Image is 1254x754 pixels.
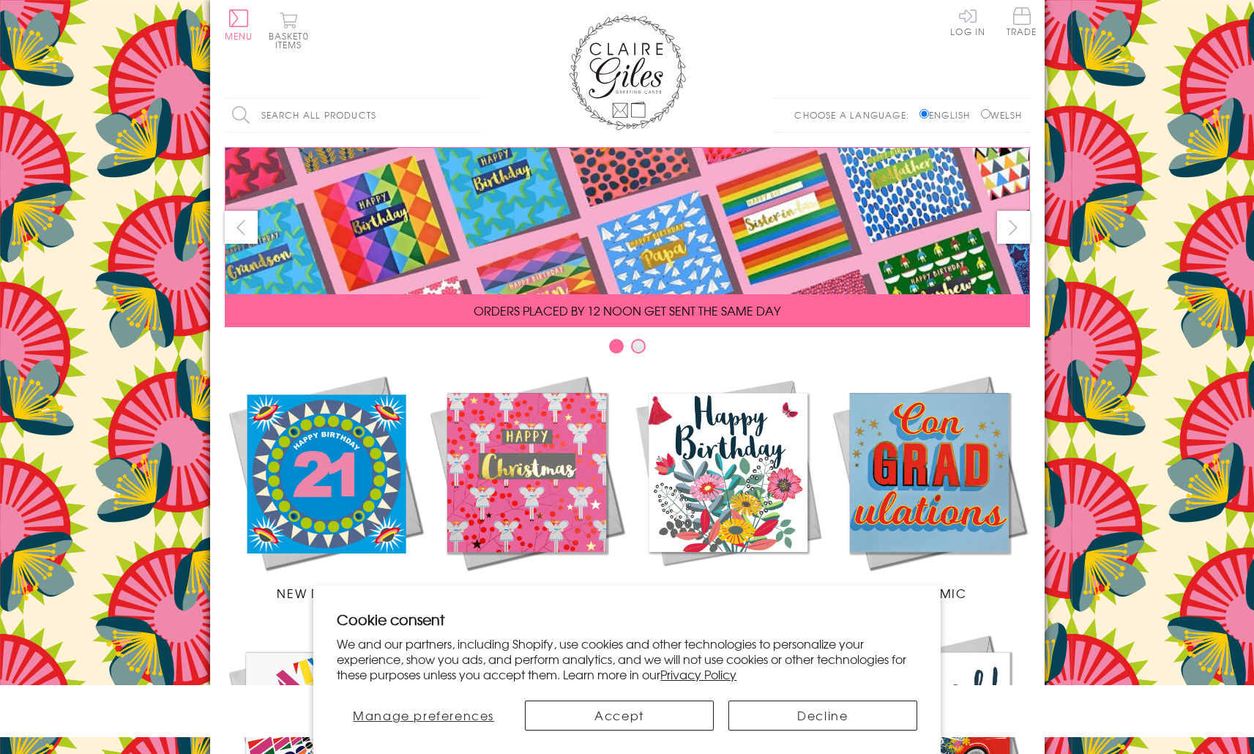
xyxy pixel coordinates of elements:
span: Birthdays [693,584,763,602]
div: Carousel Pagination [225,338,1030,361]
span: Academic [892,584,967,602]
label: Welsh [981,108,1023,122]
button: Carousel Page 1 (Current Slide) [609,339,624,354]
button: Basket0 items [269,12,309,49]
label: English [919,108,977,122]
a: New Releases [225,372,426,602]
a: Birthdays [627,372,829,602]
button: next [997,211,1030,244]
p: Choose a language: [794,108,917,122]
button: Accept [525,701,714,731]
img: Claire Giles Greetings Cards [569,15,686,130]
a: Privacy Policy [660,665,736,683]
a: Christmas [426,372,627,602]
span: Christmas [489,584,564,602]
span: New Releases [277,584,373,602]
input: English [919,109,929,119]
button: Decline [728,701,917,731]
h2: Cookie consent [337,609,917,630]
span: 0 items [275,29,309,51]
button: Menu [225,10,253,40]
p: We and our partners, including Shopify, use cookies and other technologies to personalize your ex... [337,636,917,682]
span: Trade [1007,7,1037,36]
input: Welsh [981,109,990,119]
span: ORDERS PLACED BY 12 NOON GET SENT THE SAME DAY [474,302,780,319]
input: Search all products [225,99,481,132]
button: prev [225,211,258,244]
a: Academic [829,372,1030,602]
a: Log In [950,7,985,36]
span: Menu [225,29,253,42]
input: Search [466,99,481,132]
span: Manage preferences [353,706,494,724]
button: Manage preferences [337,701,510,731]
a: Trade [1007,7,1037,39]
button: Carousel Page 2 [631,339,646,354]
